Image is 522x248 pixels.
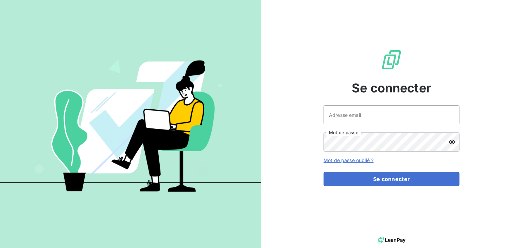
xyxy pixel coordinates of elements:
[352,79,431,97] span: Se connecter
[324,105,459,124] input: placeholder
[381,49,402,71] img: Logo LeanPay
[324,157,373,163] a: Mot de passe oublié ?
[324,172,459,186] button: Se connecter
[378,235,405,245] img: logo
